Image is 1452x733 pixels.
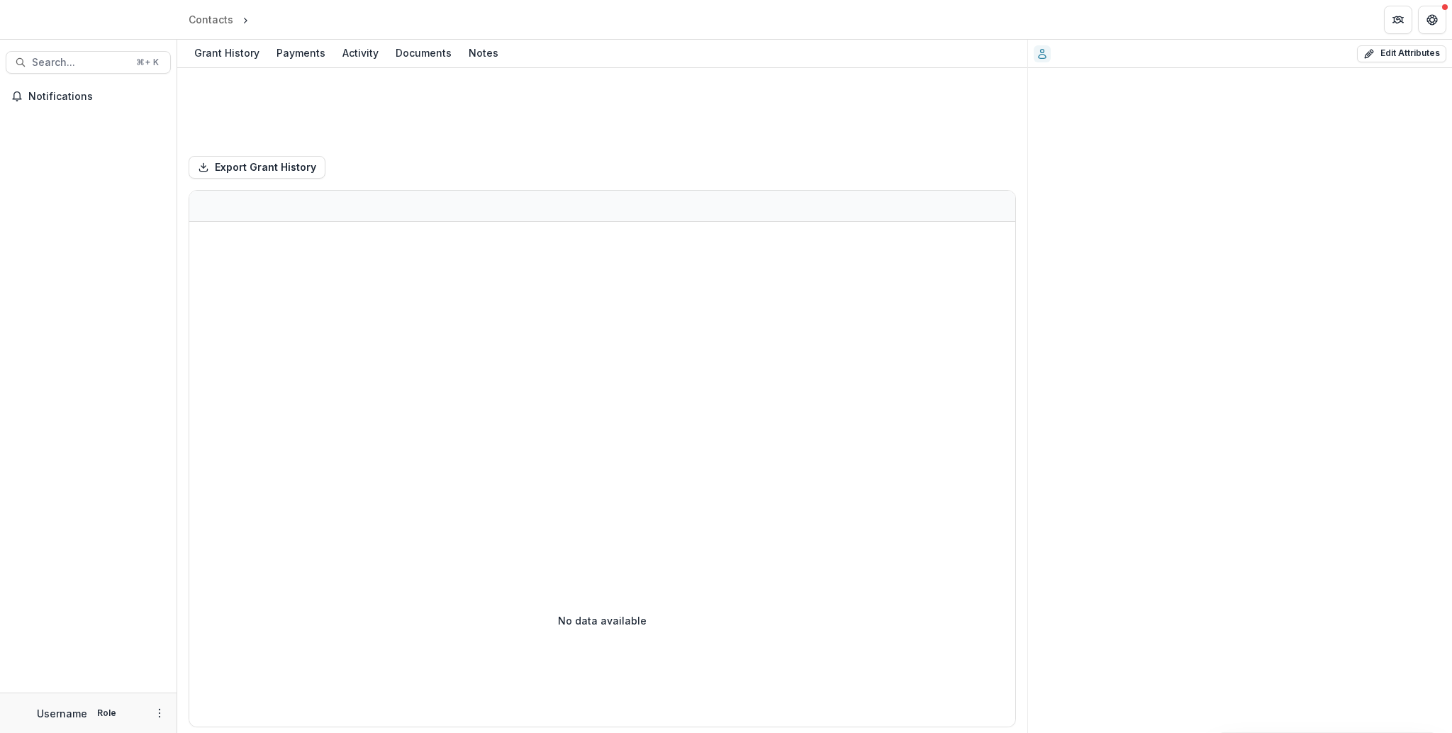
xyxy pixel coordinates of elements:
span: Search... [32,57,128,69]
button: Search... [6,51,171,74]
a: Notes [463,40,504,67]
nav: breadcrumb [183,9,312,30]
p: Username [37,706,87,721]
div: Contacts [189,12,233,27]
p: Role [93,707,121,720]
a: Activity [337,40,384,67]
button: Export Grant History [189,156,325,179]
div: Grant History [189,43,265,63]
span: Notifications [28,91,165,103]
button: Edit Attributes [1357,45,1446,62]
p: No data available [558,613,647,628]
a: Contacts [183,9,239,30]
a: Grant History [189,40,265,67]
a: Documents [390,40,457,67]
div: Notes [463,43,504,63]
button: Get Help [1418,6,1446,34]
div: ⌘ + K [133,55,162,70]
div: Payments [271,43,331,63]
a: Payments [271,40,331,67]
button: More [151,705,168,722]
button: Partners [1384,6,1412,34]
button: Notifications [6,85,171,108]
div: Activity [337,43,384,63]
div: Documents [390,43,457,63]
